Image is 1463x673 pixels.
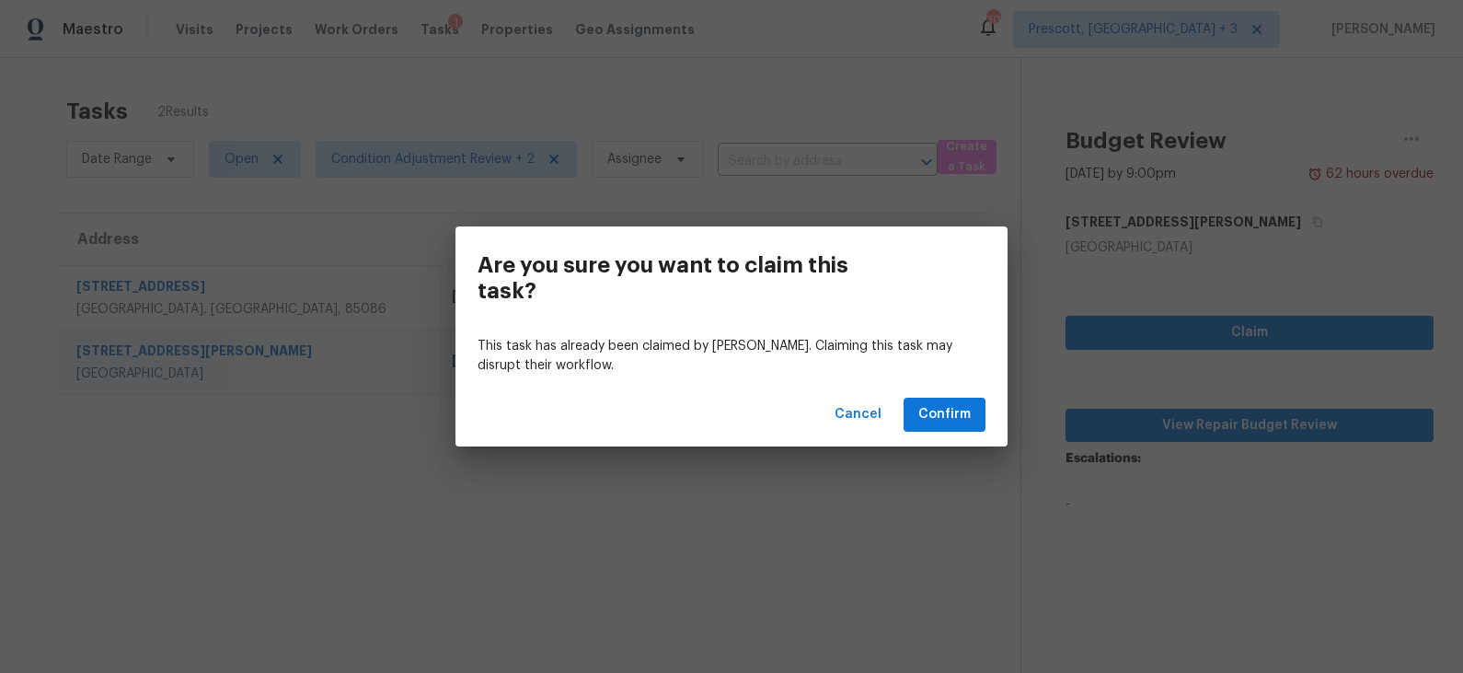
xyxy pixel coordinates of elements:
[478,337,985,376] p: This task has already been claimed by [PERSON_NAME]. Claiming this task may disrupt their workflow.
[827,398,889,432] button: Cancel
[835,403,881,426] span: Cancel
[478,252,903,304] h3: Are you sure you want to claim this task?
[904,398,985,432] button: Confirm
[918,403,971,426] span: Confirm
